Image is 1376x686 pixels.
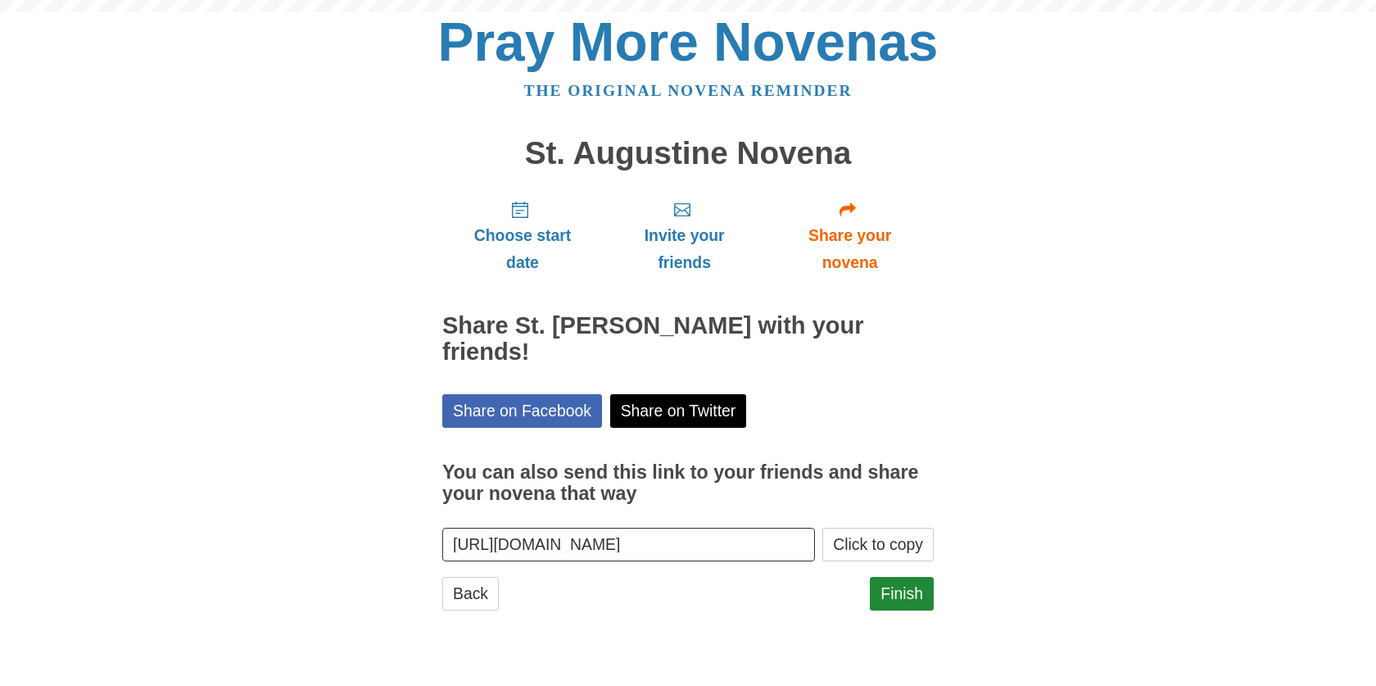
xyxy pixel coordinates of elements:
a: Share on Twitter [610,394,747,428]
a: Back [442,577,499,611]
button: Click to copy [822,528,934,561]
a: Invite your friends [603,187,766,284]
a: Share on Facebook [442,394,602,428]
a: Pray More Novenas [438,11,939,72]
a: Choose start date [442,187,603,284]
h2: Share St. [PERSON_NAME] with your friends! [442,313,934,366]
span: Share your novena [782,222,917,276]
h3: You can also send this link to your friends and share your novena that way [442,462,934,504]
span: Choose start date [459,222,586,276]
a: The original novena reminder [524,82,853,99]
h1: St. Augustine Novena [442,136,934,171]
a: Share your novena [766,187,934,284]
span: Invite your friends [619,222,749,276]
a: Finish [870,577,934,611]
